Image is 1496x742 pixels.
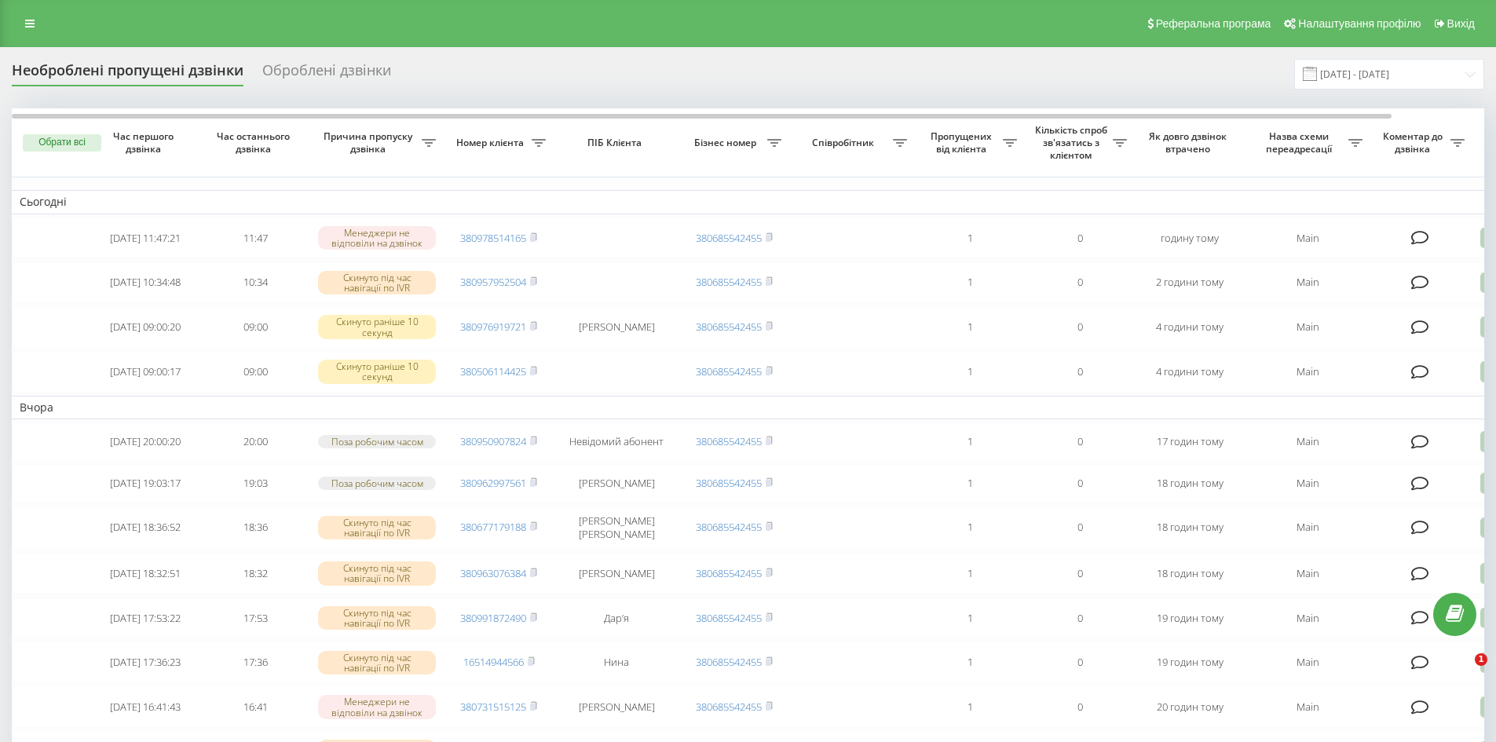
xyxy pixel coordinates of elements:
div: Скинуто раніше 10 секунд [318,315,436,338]
td: [PERSON_NAME] [554,686,679,728]
a: 16514944566 [463,655,524,669]
a: 380685542455 [696,566,762,580]
td: 0 [1025,422,1135,461]
td: [PERSON_NAME] [554,464,679,503]
a: 380677179188 [460,520,526,534]
div: Поза робочим часом [318,435,436,448]
span: Номер клієнта [452,137,532,149]
span: Налаштування профілю [1298,17,1421,30]
button: Обрати всі [23,134,101,152]
span: Вихід [1447,17,1475,30]
a: 380685542455 [696,275,762,289]
span: Реферальна програма [1156,17,1271,30]
td: 09:00 [200,351,310,393]
td: 1 [915,422,1025,461]
td: Дарʼя [554,598,679,639]
td: 17:53 [200,598,310,639]
td: 1 [915,306,1025,348]
td: Main [1245,598,1370,639]
a: 380685542455 [696,476,762,490]
td: 1 [915,641,1025,683]
td: Main [1245,464,1370,503]
a: 380685542455 [696,320,762,334]
td: [PERSON_NAME] [PERSON_NAME] [554,506,679,550]
td: 0 [1025,598,1135,639]
td: 1 [915,598,1025,639]
a: 380962997561 [460,476,526,490]
span: ПІБ Клієнта [567,137,666,149]
td: 09:00 [200,306,310,348]
div: Скинуто під час навігації по IVR [318,271,436,294]
span: Бізнес номер [687,137,767,149]
td: 18:32 [200,553,310,594]
td: 19 годин тому [1135,598,1245,639]
div: Менеджери не відповіли на дзвінок [318,695,436,718]
td: 0 [1025,217,1135,259]
a: 380685542455 [696,611,762,625]
td: [DATE] 11:47:21 [90,217,200,259]
td: [DATE] 17:53:22 [90,598,200,639]
span: Пропущених від клієнта [923,130,1003,155]
td: Нина [554,641,679,683]
a: 380978514165 [460,231,526,245]
a: 380506114425 [460,364,526,378]
td: 0 [1025,553,1135,594]
div: Скинуто під час навігації по IVR [318,606,436,630]
td: 1 [915,553,1025,594]
td: 2 години тому [1135,261,1245,303]
span: Кількість спроб зв'язатись з клієнтом [1033,124,1113,161]
td: Main [1245,306,1370,348]
span: Час першого дзвінка [103,130,188,155]
a: 380731515125 [460,700,526,714]
td: [DATE] 09:00:20 [90,306,200,348]
td: 1 [915,686,1025,728]
span: Назва схеми переадресації [1253,130,1348,155]
a: 380963076384 [460,566,526,580]
a: 380685542455 [696,655,762,669]
td: 18 годин тому [1135,553,1245,594]
td: годину тому [1135,217,1245,259]
td: [DATE] 18:36:52 [90,506,200,550]
td: 4 години тому [1135,351,1245,393]
span: Як довго дзвінок втрачено [1147,130,1232,155]
span: Причина пропуску дзвінка [318,130,422,155]
td: Невідомий абонент [554,422,679,461]
td: [DATE] 18:32:51 [90,553,200,594]
div: Поза робочим часом [318,477,436,490]
div: Скинуто раніше 10 секунд [318,360,436,383]
a: 380685542455 [696,231,762,245]
a: 380957952504 [460,275,526,289]
div: Оброблені дзвінки [262,62,391,86]
td: 1 [915,506,1025,550]
td: 20 годин тому [1135,686,1245,728]
td: 17 годин тому [1135,422,1245,461]
td: 20:00 [200,422,310,461]
td: 18 годин тому [1135,464,1245,503]
td: Main [1245,553,1370,594]
td: 18 годин тому [1135,506,1245,550]
iframe: Intercom live chat [1443,653,1480,691]
td: [PERSON_NAME] [554,306,679,348]
td: Main [1245,506,1370,550]
td: [DATE] 20:00:20 [90,422,200,461]
span: Співробітник [797,137,893,149]
td: 11:47 [200,217,310,259]
span: 1 [1475,653,1487,666]
td: 1 [915,217,1025,259]
td: 19 годин тому [1135,641,1245,683]
td: 10:34 [200,261,310,303]
td: [PERSON_NAME] [554,553,679,594]
td: 17:36 [200,641,310,683]
td: 0 [1025,351,1135,393]
td: 0 [1025,261,1135,303]
a: 380685542455 [696,700,762,714]
td: 0 [1025,641,1135,683]
div: Скинуто під час навігації по IVR [318,561,436,585]
td: Main [1245,261,1370,303]
td: 1 [915,351,1025,393]
a: 380976919721 [460,320,526,334]
td: Main [1245,686,1370,728]
div: Необроблені пропущені дзвінки [12,62,243,86]
div: Менеджери не відповіли на дзвінок [318,226,436,250]
td: Main [1245,641,1370,683]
